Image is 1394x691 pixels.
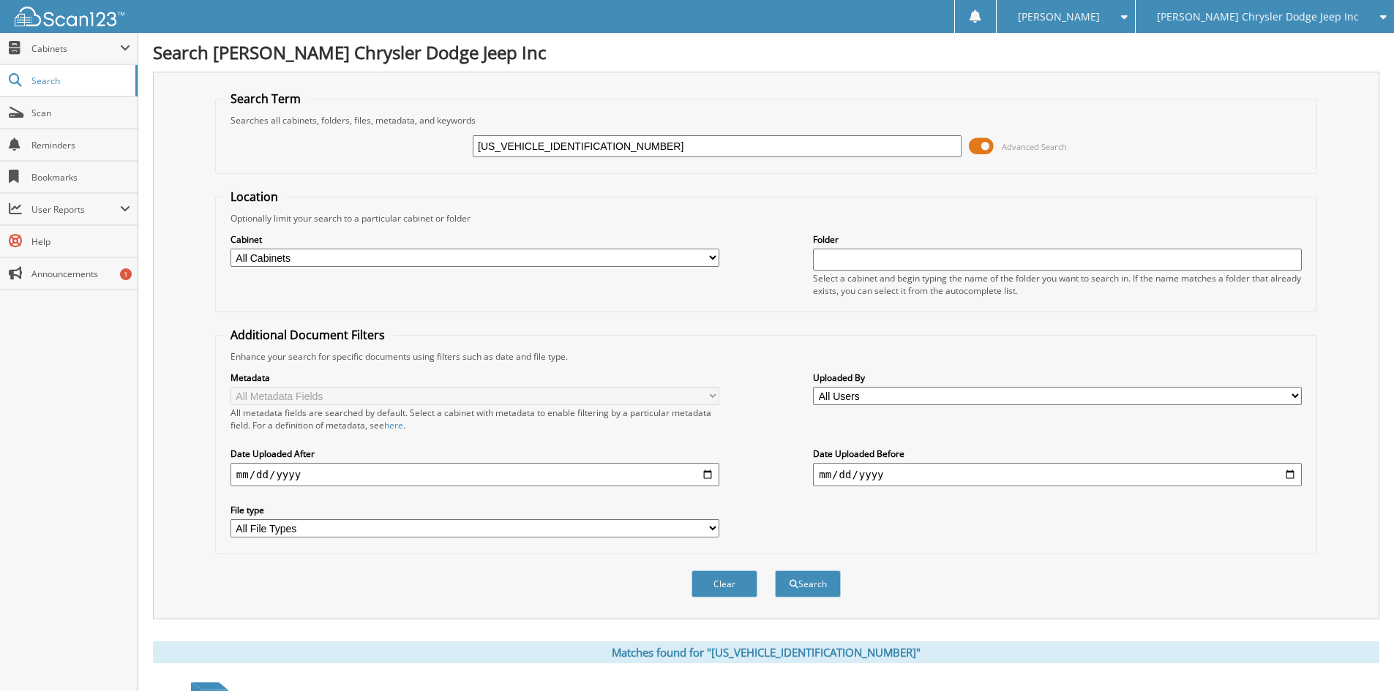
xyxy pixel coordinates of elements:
[31,139,130,151] span: Reminders
[231,463,719,486] input: start
[31,75,128,87] span: Search
[813,371,1302,384] label: Uploaded By
[223,91,308,107] legend: Search Term
[153,40,1379,64] h1: Search [PERSON_NAME] Chrysler Dodge Jeep Inc
[1018,12,1100,21] span: [PERSON_NAME]
[692,570,757,597] button: Clear
[1157,12,1359,21] span: [PERSON_NAME] Chrysler Dodge Jeep Inc
[384,419,403,431] a: here
[813,448,1302,460] label: Date Uploaded Before
[31,171,130,184] span: Bookmarks
[31,268,130,280] span: Announcements
[231,371,719,384] label: Metadata
[31,107,130,119] span: Scan
[153,641,1379,663] div: Matches found for "[US_VEHICLE_IDENTIFICATION_NUMBER]"
[1002,141,1067,152] span: Advanced Search
[775,570,841,597] button: Search
[120,268,132,280] div: 1
[31,235,130,248] span: Help
[223,212,1309,224] div: Optionally limit your search to a particular cabinet or folder
[15,7,124,26] img: scan123-logo-white.svg
[813,272,1302,297] div: Select a cabinet and begin typing the name of the folder you want to search in. If the name match...
[223,350,1309,363] div: Enhance your search for specific documents using filters such as date and file type.
[231,233,719,246] label: Cabinet
[223,189,285,205] legend: Location
[813,463,1302,486] input: end
[231,504,719,516] label: File type
[223,327,392,343] legend: Additional Document Filters
[813,233,1302,246] label: Folder
[231,407,719,431] div: All metadata fields are searched by default. Select a cabinet with metadata to enable filtering b...
[223,114,1309,127] div: Searches all cabinets, folders, files, metadata, and keywords
[231,448,719,460] label: Date Uploaded After
[31,203,120,216] span: User Reports
[31,42,120,55] span: Cabinets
